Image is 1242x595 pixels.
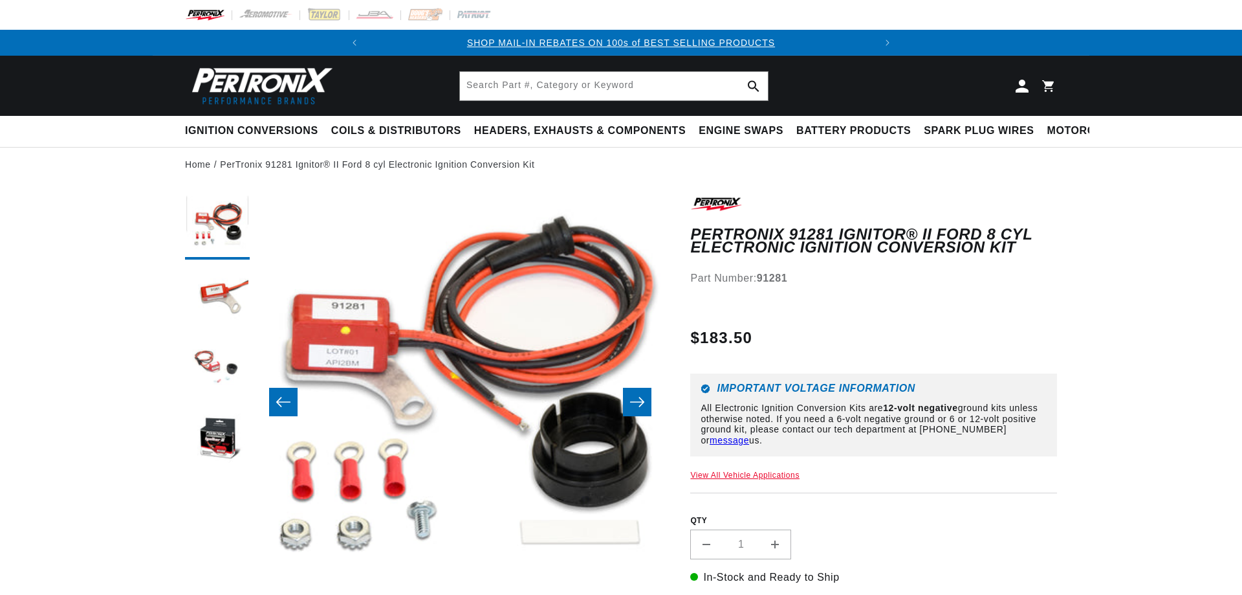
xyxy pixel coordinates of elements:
[690,326,752,350] span: $183.50
[367,36,875,50] div: 1 of 2
[474,124,686,138] span: Headers, Exhausts & Components
[185,409,250,473] button: Load image 4 in gallery view
[924,124,1034,138] span: Spark Plug Wires
[875,30,900,56] button: Translation missing: en.sections.announcements.next_announcement
[460,72,768,100] input: Search Part #, Category or Keyword
[883,403,957,413] strong: 12-volt negative
[185,116,325,146] summary: Ignition Conversions
[185,266,250,331] button: Load image 2 in gallery view
[269,388,298,416] button: Slide left
[185,195,250,260] button: Load image 1 in gallery view
[701,384,1047,394] h6: Important Voltage Information
[796,124,911,138] span: Battery Products
[220,157,534,172] a: PerTronix 91281 Ignitor® II Ford 8 cyl Electronic Ignition Conversion Kit
[185,337,250,402] button: Load image 3 in gallery view
[331,124,461,138] span: Coils & Distributors
[790,116,917,146] summary: Battery Products
[692,116,790,146] summary: Engine Swaps
[185,157,211,172] a: Home
[690,471,800,480] a: View All Vehicle Applications
[690,515,1057,526] label: QTY
[467,38,775,48] a: SHOP MAIL-IN REBATES ON 100s of BEST SELLING PRODUCTS
[185,124,318,138] span: Ignition Conversions
[917,116,1040,146] summary: Spark Plug Wires
[468,116,692,146] summary: Headers, Exhausts & Components
[690,270,1057,287] div: Part Number:
[367,36,875,50] div: Announcement
[325,116,468,146] summary: Coils & Distributors
[1047,124,1124,138] span: Motorcycle
[185,63,334,108] img: Pertronix
[739,72,768,100] button: Search Part #, Category or Keyword
[690,228,1057,254] h1: PerTronix 91281 Ignitor® II Ford 8 cyl Electronic Ignition Conversion Kit
[342,30,367,56] button: Translation missing: en.sections.announcements.previous_announcement
[1041,116,1131,146] summary: Motorcycle
[185,157,1057,172] nav: breadcrumbs
[690,569,1057,586] p: In-Stock and Ready to Ship
[623,388,651,416] button: Slide right
[699,124,783,138] span: Engine Swaps
[153,30,1089,56] slideshow-component: Translation missing: en.sections.announcements.announcement_bar
[701,403,1047,446] p: All Electronic Ignition Conversion Kits are ground kits unless otherwise noted. If you need a 6-v...
[757,273,788,284] strong: 91281
[710,435,749,445] a: message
